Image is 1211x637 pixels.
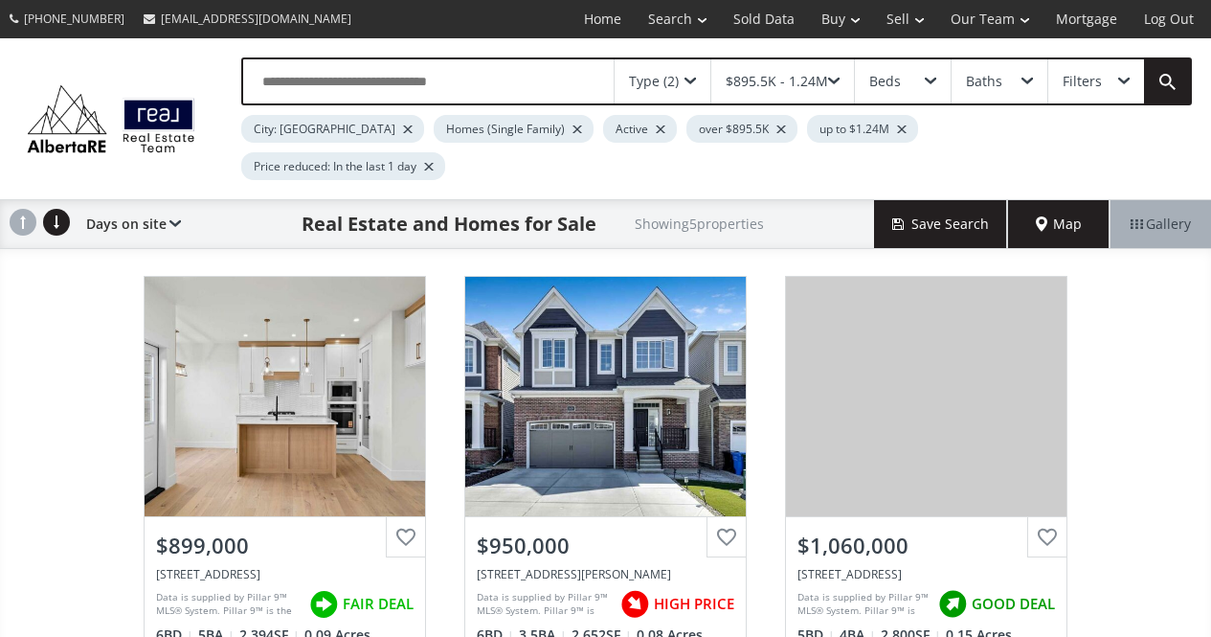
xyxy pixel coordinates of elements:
[629,75,679,88] div: Type (2)
[134,1,361,36] a: [EMAIL_ADDRESS][DOMAIN_NAME]
[686,115,797,143] div: over $895.5K
[241,152,445,180] div: Price reduced: In the last 1 day
[933,585,972,624] img: rating icon
[603,115,677,143] div: Active
[302,211,596,238] h1: Real Estate and Homes for Sale
[726,75,828,88] div: $895.5K - 1.24M
[1008,200,1110,248] div: Map
[1110,200,1211,248] div: Gallery
[156,531,414,560] div: $899,000
[477,590,611,619] div: Data is supplied by Pillar 9™ MLS® System. Pillar 9™ is the owner of the copyright in its MLS® Sy...
[1131,215,1191,234] span: Gallery
[156,590,300,619] div: Data is supplied by Pillar 9™ MLS® System. Pillar 9™ is the owner of the copyright in its MLS® Sy...
[77,200,181,248] div: Days on site
[654,594,734,614] span: HIGH PRICE
[635,216,764,231] h2: Showing 5 properties
[343,594,414,614] span: FAIR DEAL
[304,585,343,624] img: rating icon
[972,594,1055,614] span: GOOD DEAL
[874,200,1008,248] button: Save Search
[161,11,351,27] span: [EMAIL_ADDRESS][DOMAIN_NAME]
[797,531,1055,560] div: $1,060,000
[1036,215,1082,234] span: Map
[869,75,901,88] div: Beds
[434,115,594,143] div: Homes (Single Family)
[966,75,1002,88] div: Baths
[797,590,929,619] div: Data is supplied by Pillar 9™ MLS® System. Pillar 9™ is the owner of the copyright in its MLS® Sy...
[19,80,203,157] img: Logo
[156,566,414,582] div: 167 Panora Way NW, Calgary, AB T3K 5N6
[1063,75,1102,88] div: Filters
[477,566,734,582] div: 165 Carrington Close NW, Calgary, AB T3P 1P8
[477,531,734,560] div: $950,000
[616,585,654,624] img: rating icon
[241,115,424,143] div: City: [GEOGRAPHIC_DATA]
[807,115,918,143] div: up to $1.24M
[24,11,124,27] span: [PHONE_NUMBER]
[797,566,1055,582] div: 22 Crimson Ridge Cove NW, Calgary, AB T3L 0K4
